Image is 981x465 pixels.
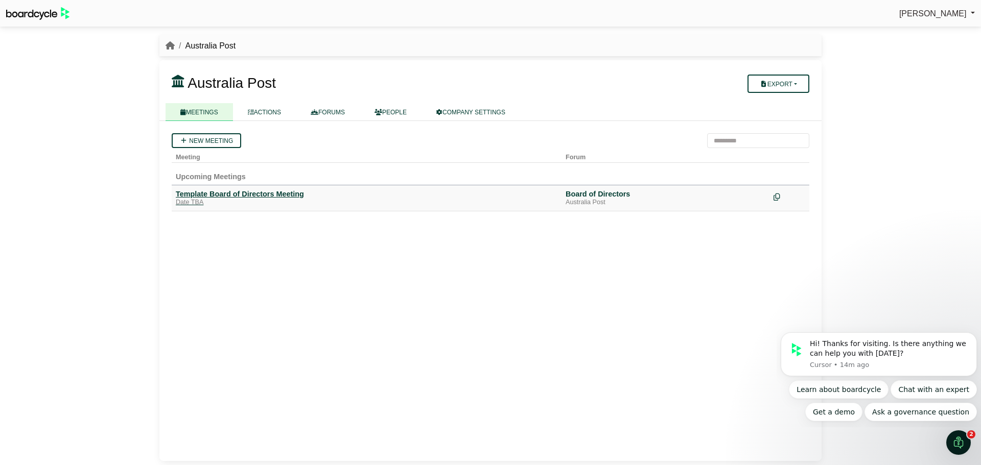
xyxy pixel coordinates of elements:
[774,189,805,203] div: Make a copy
[176,173,246,181] span: Upcoming Meetings
[899,7,975,20] a: [PERSON_NAME]
[166,39,236,53] nav: breadcrumb
[172,148,562,163] th: Meeting
[422,103,520,121] a: COMPANY SETTINGS
[566,189,765,199] div: Board of Directors
[6,7,69,20] img: BoardcycleBlackGreen-aaafeed430059cb809a45853b8cf6d952af9d84e6e89e1f1685b34bfd5cb7d64.svg
[562,148,769,163] th: Forum
[176,189,557,207] a: Template Board of Directors Meeting Date TBA
[296,103,360,121] a: FORUMS
[566,189,765,207] a: Board of Directors Australia Post
[188,75,276,91] span: Australia Post
[233,103,296,121] a: ACTIONS
[172,133,241,148] a: New meeting
[360,103,422,121] a: PEOPLE
[946,430,971,455] iframe: Intercom live chat
[967,430,975,438] span: 2
[176,189,557,199] div: Template Board of Directors Meeting
[748,75,809,93] button: Export
[166,103,233,121] a: MEETINGS
[176,199,557,207] div: Date TBA
[566,199,765,207] div: Australia Post
[777,323,981,427] iframe: Intercom notifications message
[899,9,967,18] span: [PERSON_NAME]
[175,39,236,53] li: Australia Post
